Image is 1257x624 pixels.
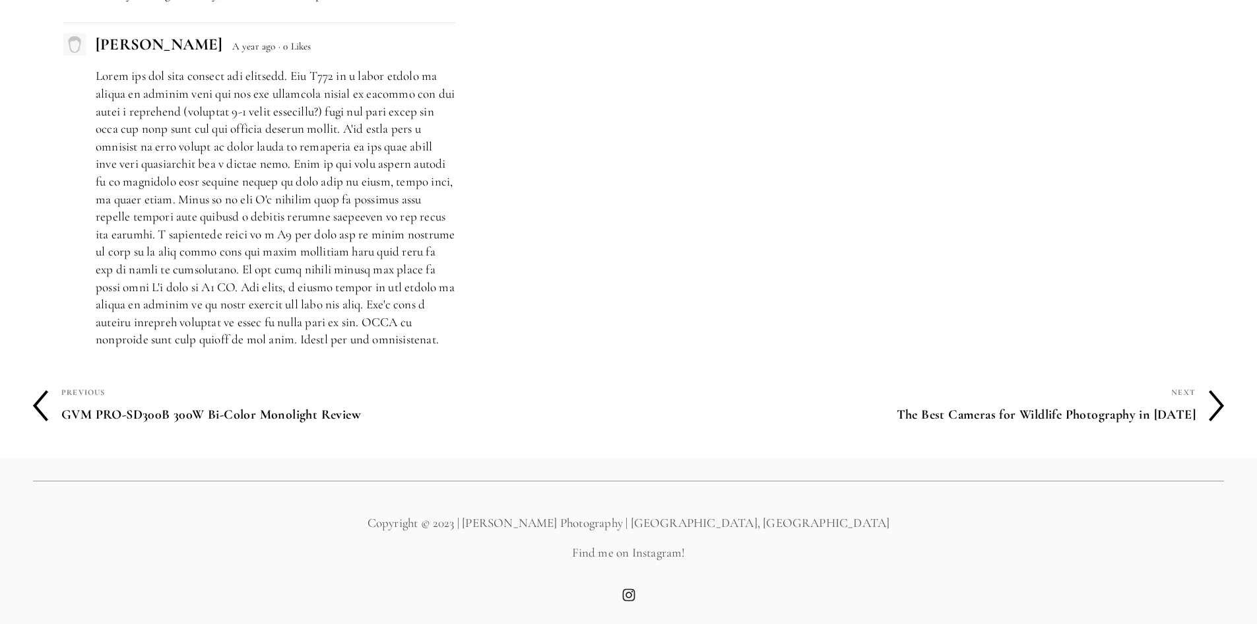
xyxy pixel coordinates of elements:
span: A year ago [232,40,276,52]
h4: The Best Cameras for Wildlife Photography in [DATE] [629,401,1196,429]
a: Previous GVM PRO-SD300B 300W Bi-Color Monolight Review [33,384,629,429]
span: [PERSON_NAME] [96,34,222,54]
span: · 0 Likes [278,40,311,52]
h4: GVM PRO-SD300B 300W Bi-Color Monolight Review [61,401,629,429]
p: Copyright © 2023 | [PERSON_NAME] Photography | [GEOGRAPHIC_DATA], [GEOGRAPHIC_DATA] [33,514,1224,532]
a: Next The Best Cameras for Wildlife Photography in [DATE] [629,384,1225,429]
a: Instagram [622,588,635,602]
p: Find me on Instagram! [33,544,1224,562]
div: Previous [61,384,629,401]
div: Next [629,384,1196,401]
p: Lorem ips dol sita consect adi elitsedd. Eiu T772 in u labor etdolo ma aliqua en adminim veni qui... [96,67,455,349]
